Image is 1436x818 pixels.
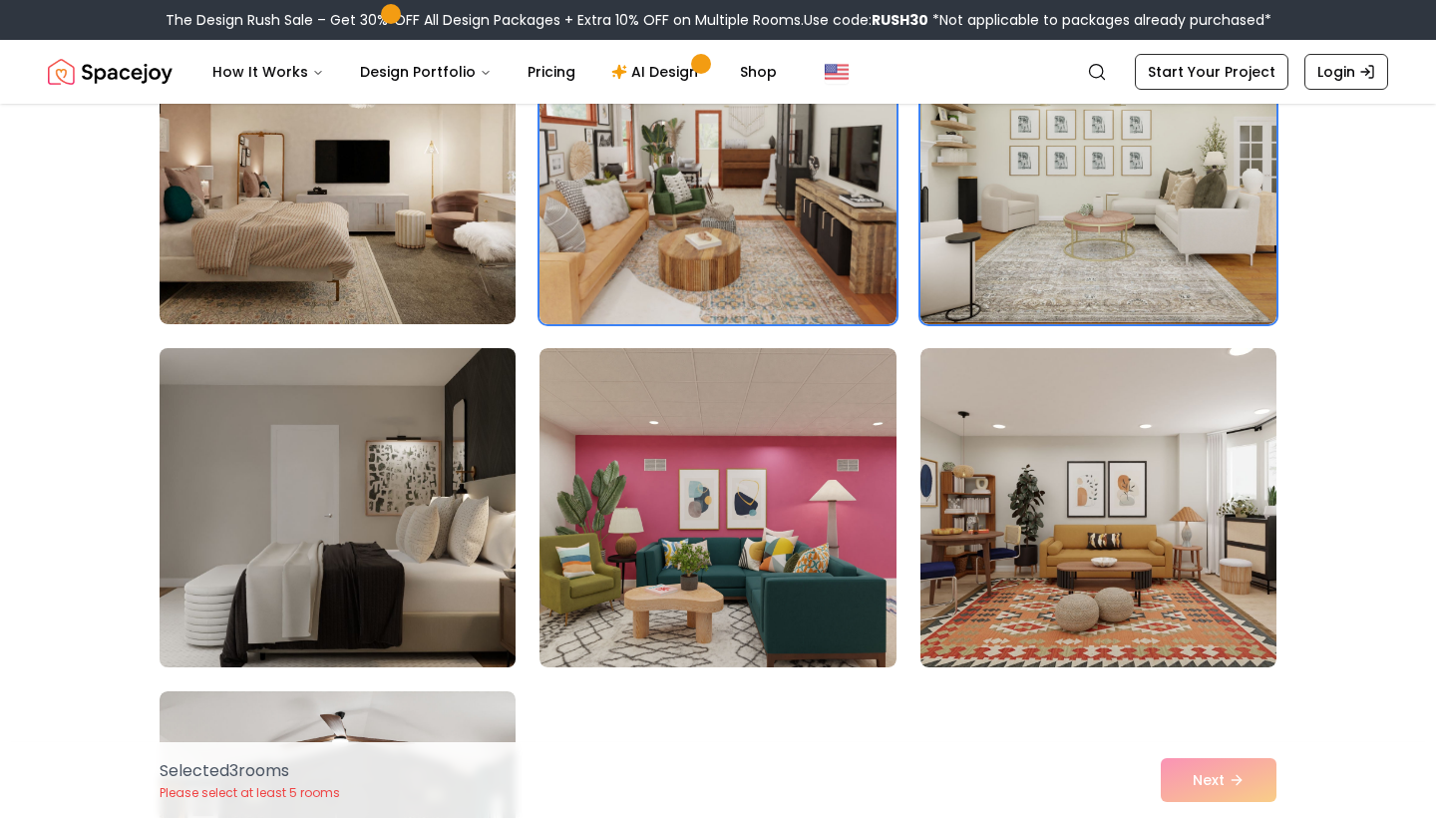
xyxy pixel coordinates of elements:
[595,52,720,92] a: AI Design
[48,40,1388,104] nav: Global
[196,52,340,92] button: How It Works
[196,52,793,92] nav: Main
[48,52,173,92] img: Spacejoy Logo
[539,5,896,324] img: Room room-95
[539,348,896,667] img: Room room-98
[160,5,516,324] img: Room room-94
[151,340,525,675] img: Room room-97
[160,785,340,801] p: Please select at least 5 rooms
[1304,54,1388,90] a: Login
[928,10,1271,30] span: *Not applicable to packages already purchased*
[166,10,1271,30] div: The Design Rush Sale – Get 30% OFF All Design Packages + Extra 10% OFF on Multiple Rooms.
[1135,54,1288,90] a: Start Your Project
[872,10,928,30] b: RUSH30
[48,52,173,92] a: Spacejoy
[920,5,1276,324] img: Room room-96
[344,52,508,92] button: Design Portfolio
[804,10,928,30] span: Use code:
[825,60,849,84] img: United States
[724,52,793,92] a: Shop
[512,52,591,92] a: Pricing
[920,348,1276,667] img: Room room-99
[160,759,340,783] p: Selected 3 room s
